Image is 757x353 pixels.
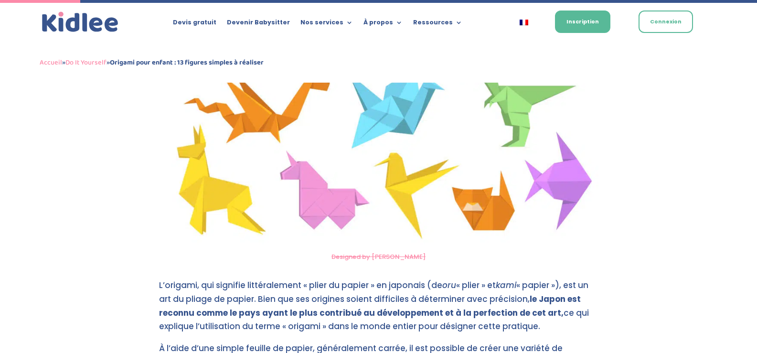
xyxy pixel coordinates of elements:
[442,279,456,291] em: oru
[555,11,610,33] a: Inscription
[159,293,581,319] strong: le Japon est reconnu comme le pays ayant le plus contribué au développement et à la perfection de...
[331,252,426,261] a: Designed by [PERSON_NAME]
[227,19,290,30] a: Devenir Babysitter
[639,11,693,33] a: Connexion
[159,278,598,342] p: L’origami, qui signifie littéralement « plier du papier » en japonais (de « plier » et « papier »...
[520,20,528,25] img: Français
[413,19,462,30] a: Ressources
[65,57,107,68] a: Do It Yourself
[40,57,264,68] span: » »
[496,279,516,291] em: kami
[40,10,121,35] img: logo_kidlee_bleu
[300,19,353,30] a: Nos services
[40,57,62,68] a: Accueil
[173,19,216,30] a: Devis gratuit
[40,10,121,35] a: Kidlee Logo
[363,19,403,30] a: À propos
[110,57,264,68] strong: Origami pour enfant : 13 figures simples à réaliser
